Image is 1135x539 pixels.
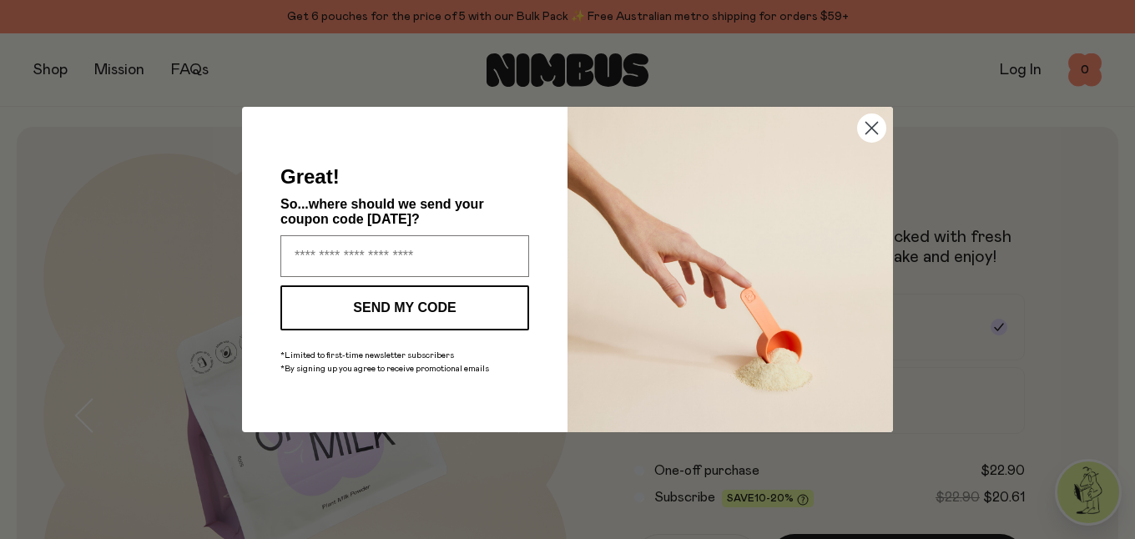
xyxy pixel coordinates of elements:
[280,351,454,360] span: *Limited to first-time newsletter subscribers
[857,113,886,143] button: Close dialog
[280,285,529,330] button: SEND MY CODE
[280,165,340,188] span: Great!
[280,365,489,373] span: *By signing up you agree to receive promotional emails
[280,235,529,277] input: Enter your email address
[567,107,893,432] img: c0d45117-8e62-4a02-9742-374a5db49d45.jpeg
[280,197,484,226] span: So...where should we send your coupon code [DATE]?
